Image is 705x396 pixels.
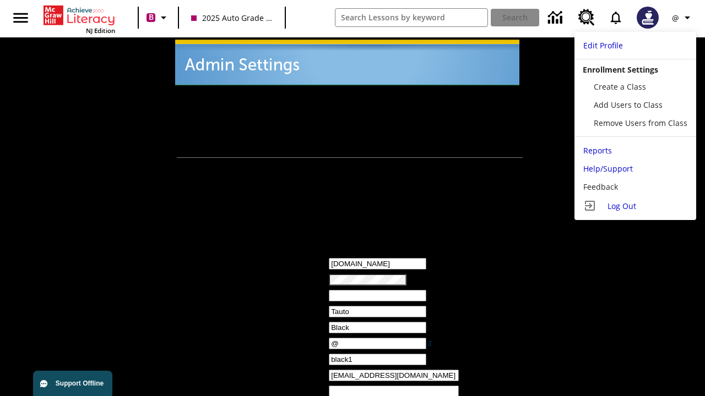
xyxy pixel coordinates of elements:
span: Edit Profile [583,40,623,51]
span: Remove Users from Class [594,118,687,128]
span: Log Out [608,201,636,211]
span: Feedback [583,182,618,192]
span: Help/Support [583,163,633,174]
span: Reports [583,145,612,156]
span: Create a Class [594,81,646,92]
span: Add Users to Class [594,100,663,110]
span: Enrollment Settings [583,64,658,75]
